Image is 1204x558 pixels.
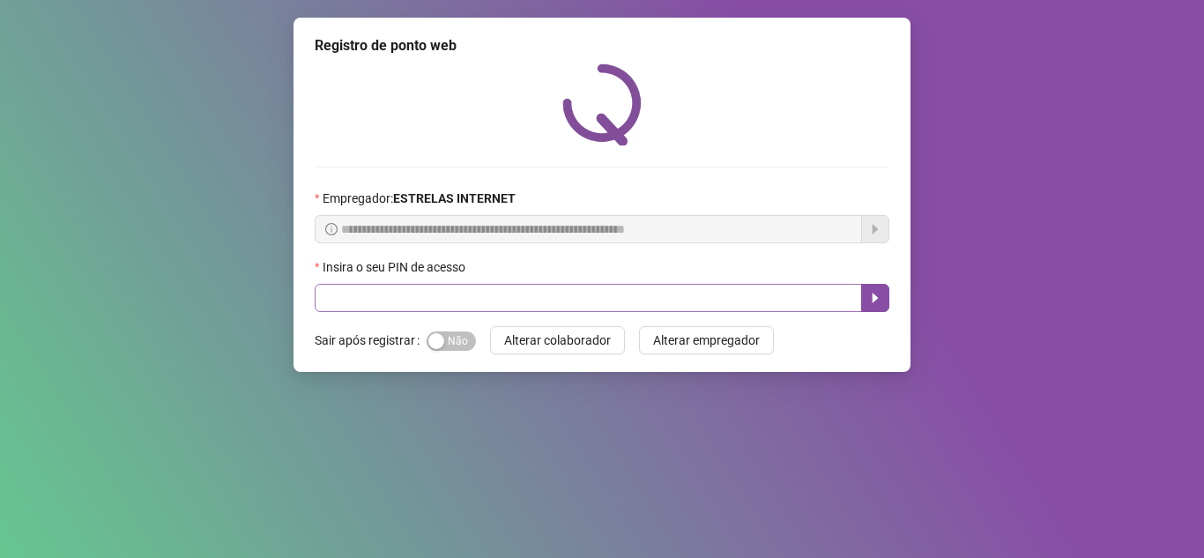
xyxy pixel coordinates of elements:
span: info-circle [325,223,338,235]
img: QRPoint [562,63,642,145]
span: caret-right [868,291,882,305]
button: Alterar colaborador [490,326,625,354]
strong: ESTRELAS INTERNET [393,191,516,205]
label: Sair após registrar [315,326,427,354]
span: Alterar empregador [653,331,760,350]
button: Alterar empregador [639,326,774,354]
span: Empregador : [323,189,516,208]
span: Alterar colaborador [504,331,611,350]
div: Registro de ponto web [315,35,889,56]
label: Insira o seu PIN de acesso [315,257,477,277]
